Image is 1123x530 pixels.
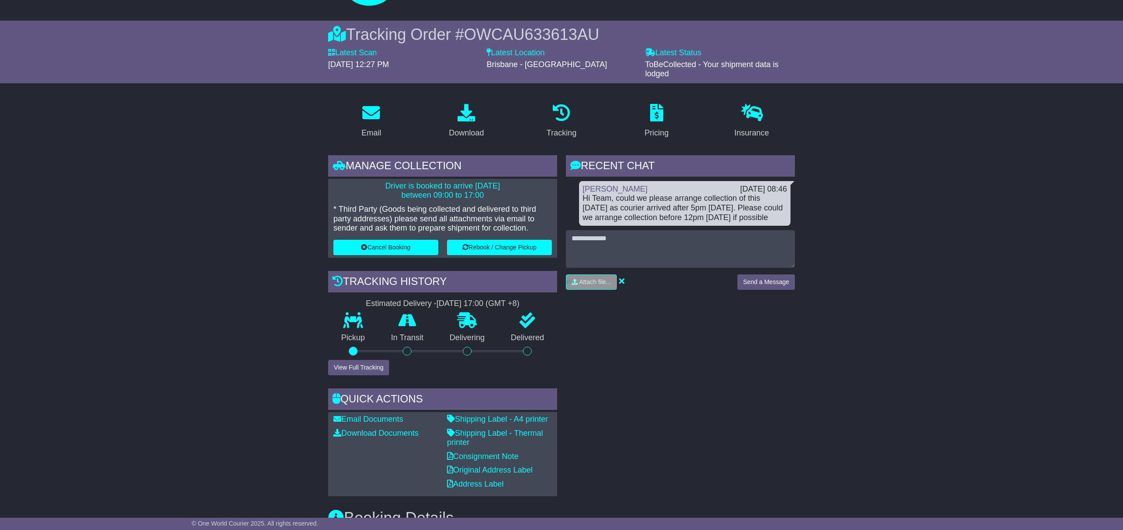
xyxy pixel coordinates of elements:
p: Delivering [436,333,498,343]
div: RECENT CHAT [566,155,795,179]
a: Download Documents [333,429,418,438]
div: Tracking history [328,271,557,295]
label: Latest Scan [328,48,377,58]
a: Original Address Label [447,466,533,474]
button: Rebook / Change Pickup [447,240,552,255]
a: Consignment Note [447,452,519,461]
div: Tracking Order # [328,25,795,44]
div: Download [449,127,484,139]
a: [PERSON_NAME] [583,185,647,193]
div: Quick Actions [328,388,557,412]
span: © One World Courier 2025. All rights reserved. [192,520,318,527]
p: Delivered [498,333,558,343]
span: OWCAU633613AU [464,25,599,43]
div: [DATE] 17:00 (GMT +8) [436,299,519,309]
p: Pickup [328,333,378,343]
a: Email Documents [333,415,403,423]
button: View Full Tracking [328,360,389,375]
p: In Transit [378,333,437,343]
p: Driver is booked to arrive [DATE] between 09:00 to 17:00 [333,181,552,200]
div: Hi Team, could we please arrange collection of this [DATE] as courier arrived after 5pm [DATE]. P... [583,194,787,222]
a: Email [356,101,387,142]
a: Pricing [639,101,674,142]
label: Latest Location [486,48,544,58]
span: Brisbane - [GEOGRAPHIC_DATA] [486,60,607,69]
span: ToBeCollected - Your shipment data is lodged [645,60,779,78]
div: Email [361,127,381,139]
div: Pricing [644,127,669,139]
button: Send a Message [737,274,795,290]
button: Cancel Booking [333,240,438,255]
a: Shipping Label - Thermal printer [447,429,543,447]
a: Download [443,101,490,142]
a: Shipping Label - A4 printer [447,415,548,423]
a: Insurance [729,101,775,142]
h3: Booking Details [328,509,795,527]
p: * Third Party (Goods being collected and delivered to third party addresses) please send all atta... [333,205,552,233]
a: Tracking [541,101,582,142]
a: Address Label [447,480,504,488]
div: Manage collection [328,155,557,179]
div: Estimated Delivery - [328,299,557,309]
div: Insurance [734,127,769,139]
label: Latest Status [645,48,701,58]
span: [DATE] 12:27 PM [328,60,389,69]
div: [DATE] 08:46 [740,185,787,194]
div: Tracking [547,127,576,139]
